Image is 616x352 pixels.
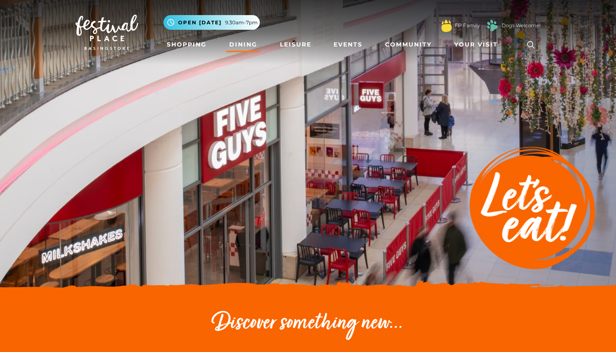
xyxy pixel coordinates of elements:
[454,40,498,49] span: Your Visit
[330,37,366,52] a: Events
[277,37,315,52] a: Leisure
[75,15,138,50] img: Festival Place Logo
[455,22,480,29] a: FP Family
[382,37,435,52] a: Community
[163,15,260,30] button: Open [DATE] 9.30am-7pm
[225,19,258,26] span: 9.30am-7pm
[451,37,505,52] a: Your Visit
[502,22,541,29] a: Dogs Welcome!
[75,310,541,337] h2: Discover something new...
[178,19,222,26] span: Open [DATE]
[163,37,210,52] a: Shopping
[226,37,261,52] a: Dining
